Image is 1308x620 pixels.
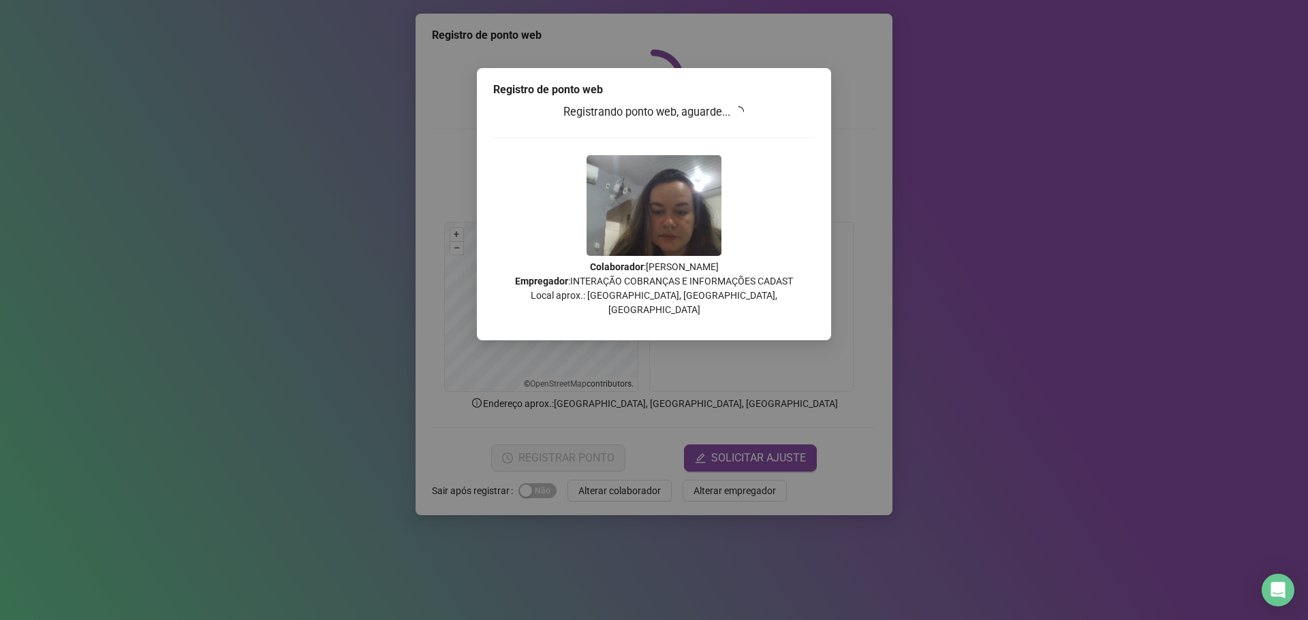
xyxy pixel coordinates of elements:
span: loading [732,105,746,119]
strong: Empregador [515,276,568,287]
strong: Colaborador [590,261,644,272]
div: Registro de ponto web [493,82,815,98]
div: Open Intercom Messenger [1262,574,1294,606]
h3: Registrando ponto web, aguarde... [493,103,815,121]
p: : [PERSON_NAME] : INTERAÇÃO COBRANÇAS E INFORMAÇÕES CADAST Local aprox.: [GEOGRAPHIC_DATA], [GEOG... [493,260,815,317]
img: Z [587,155,721,256]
